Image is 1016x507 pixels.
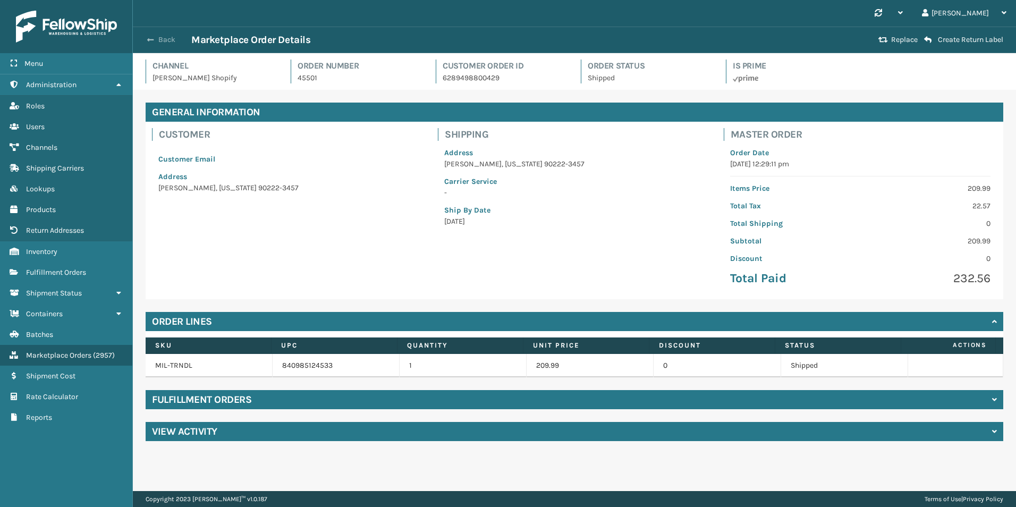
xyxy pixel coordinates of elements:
[925,495,961,503] a: Terms of Use
[730,200,854,212] p: Total Tax
[142,35,191,45] button: Back
[298,72,423,83] p: 45501
[407,341,513,350] label: Quantity
[146,491,267,507] p: Copyright 2023 [PERSON_NAME]™ v 1.0.187
[781,354,908,377] td: Shipped
[191,33,310,46] h3: Marketplace Order Details
[26,330,53,339] span: Batches
[26,102,45,111] span: Roles
[924,36,932,44] i: Create Return Label
[153,60,278,72] h4: Channel
[152,393,251,406] h4: Fulfillment Orders
[730,253,854,264] p: Discount
[26,371,75,381] span: Shipment Cost
[730,218,854,229] p: Total Shipping
[24,59,43,68] span: Menu
[730,271,854,286] p: Total Paid
[867,253,990,264] p: 0
[443,72,568,83] p: 6289498800429
[588,60,713,72] h4: Order Status
[298,60,423,72] h4: Order Number
[867,235,990,247] p: 209.99
[444,216,705,227] p: [DATE]
[26,413,52,422] span: Reports
[158,172,187,181] span: Address
[659,341,765,350] label: Discount
[26,226,84,235] span: Return Addresses
[444,158,705,170] p: [PERSON_NAME] , [US_STATE] 90222-3457
[588,72,713,83] p: Shipped
[878,36,888,44] i: Replace
[921,35,1006,45] button: Create Return Label
[152,315,212,328] h4: Order Lines
[155,361,192,370] a: MIL-TRNDL
[158,154,419,165] p: Customer Email
[146,103,1003,122] h4: General Information
[26,289,82,298] span: Shipment Status
[904,336,993,354] span: Actions
[445,128,711,141] h4: Shipping
[152,425,217,438] h4: View Activity
[26,309,63,318] span: Containers
[26,122,45,131] span: Users
[963,495,1003,503] a: Privacy Policy
[443,60,568,72] h4: Customer Order Id
[26,164,84,173] span: Shipping Carriers
[444,176,705,187] p: Carrier Service
[158,182,419,193] p: [PERSON_NAME] , [US_STATE] 90222-3457
[733,60,858,72] h4: Is Prime
[26,80,77,89] span: Administration
[730,183,854,194] p: Items Price
[16,11,117,43] img: logo
[26,392,78,401] span: Rate Calculator
[26,205,56,214] span: Products
[527,354,654,377] td: 209.99
[867,218,990,229] p: 0
[400,354,527,377] td: 1
[730,235,854,247] p: Subtotal
[867,200,990,212] p: 22.57
[273,354,400,377] td: 840985124533
[867,183,990,194] p: 209.99
[925,491,1003,507] div: |
[153,72,278,83] p: [PERSON_NAME] Shopify
[281,341,387,350] label: UPC
[444,187,705,198] p: -
[867,271,990,286] p: 232.56
[155,341,261,350] label: SKU
[730,147,990,158] p: Order Date
[731,128,997,141] h4: Master Order
[444,148,473,157] span: Address
[26,247,57,256] span: Inventory
[93,351,115,360] span: ( 2957 )
[26,351,91,360] span: Marketplace Orders
[26,143,57,152] span: Channels
[159,128,425,141] h4: Customer
[875,35,921,45] button: Replace
[26,184,55,193] span: Lookups
[785,341,891,350] label: Status
[654,354,781,377] td: 0
[26,268,86,277] span: Fulfillment Orders
[730,158,990,170] p: [DATE] 12:29:11 pm
[444,205,705,216] p: Ship By Date
[533,341,639,350] label: Unit Price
